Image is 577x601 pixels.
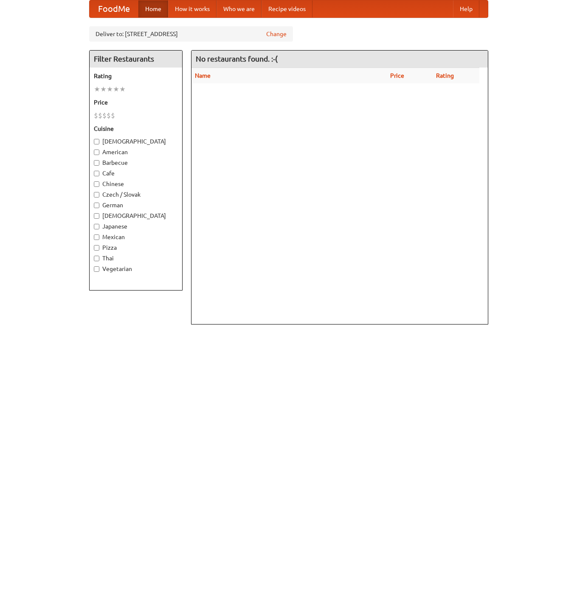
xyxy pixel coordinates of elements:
[94,212,178,220] label: [DEMOGRAPHIC_DATA]
[94,233,178,241] label: Mexican
[107,85,113,94] li: ★
[94,139,99,144] input: [DEMOGRAPHIC_DATA]
[119,85,126,94] li: ★
[102,111,107,120] li: $
[266,30,287,38] a: Change
[94,256,99,261] input: Thai
[94,169,178,178] label: Cafe
[94,245,99,251] input: Pizza
[94,224,99,229] input: Japanese
[94,265,178,273] label: Vegetarian
[100,85,107,94] li: ★
[90,0,138,17] a: FoodMe
[94,190,178,199] label: Czech / Slovak
[113,85,119,94] li: ★
[196,55,278,63] ng-pluralize: No restaurants found. :-(
[217,0,262,17] a: Who we are
[262,0,312,17] a: Recipe videos
[94,85,100,94] li: ★
[94,124,178,133] h5: Cuisine
[195,72,211,79] a: Name
[453,0,479,17] a: Help
[94,201,178,209] label: German
[94,150,99,155] input: American
[94,158,178,167] label: Barbecue
[94,171,99,176] input: Cafe
[94,243,178,252] label: Pizza
[94,203,99,208] input: German
[94,254,178,262] label: Thai
[90,51,182,68] h4: Filter Restaurants
[111,111,115,120] li: $
[138,0,168,17] a: Home
[89,26,293,42] div: Deliver to: [STREET_ADDRESS]
[98,111,102,120] li: $
[390,72,404,79] a: Price
[168,0,217,17] a: How it works
[94,137,178,146] label: [DEMOGRAPHIC_DATA]
[94,234,99,240] input: Mexican
[436,72,454,79] a: Rating
[94,181,99,187] input: Chinese
[94,111,98,120] li: $
[94,222,178,231] label: Japanese
[94,160,99,166] input: Barbecue
[94,98,178,107] h5: Price
[94,266,99,272] input: Vegetarian
[94,180,178,188] label: Chinese
[94,213,99,219] input: [DEMOGRAPHIC_DATA]
[107,111,111,120] li: $
[94,192,99,198] input: Czech / Slovak
[94,148,178,156] label: American
[94,72,178,80] h5: Rating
